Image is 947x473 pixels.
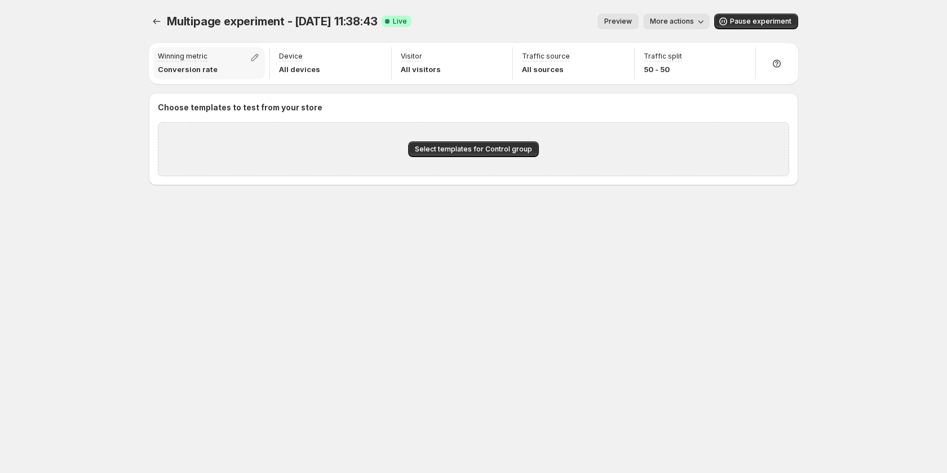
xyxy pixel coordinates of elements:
span: Pause experiment [730,17,791,26]
p: Visitor [401,52,422,61]
p: All sources [522,64,570,75]
p: Winning metric [158,52,207,61]
p: All visitors [401,64,441,75]
p: Device [279,52,303,61]
p: Traffic source [522,52,570,61]
p: Conversion rate [158,64,218,75]
button: Experiments [149,14,165,29]
button: Preview [598,14,639,29]
span: Multipage experiment - [DATE] 11:38:43 [167,15,377,28]
span: Live [393,17,407,26]
p: Traffic split [644,52,682,61]
p: All devices [279,64,320,75]
p: 50 - 50 [644,64,682,75]
span: More actions [650,17,694,26]
span: Select templates for Control group [415,145,532,154]
span: Preview [604,17,632,26]
button: More actions [643,14,710,29]
p: Choose templates to test from your store [158,102,789,113]
button: Select templates for Control group [408,141,539,157]
button: Pause experiment [714,14,798,29]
